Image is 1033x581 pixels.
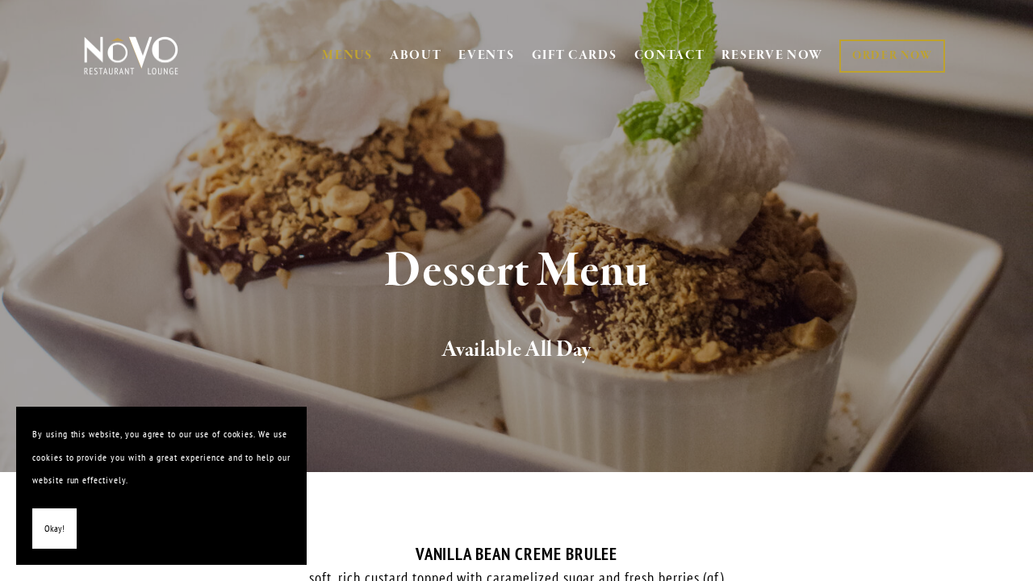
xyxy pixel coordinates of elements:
a: EVENTS [458,48,514,64]
a: RESERVE NOW [721,40,823,71]
a: MENUS [322,48,373,64]
a: ORDER NOW [839,40,945,73]
section: Cookie banner [16,407,307,565]
button: Okay! [32,508,77,550]
img: Novo Restaurant &amp; Lounge [81,36,182,76]
div: VANILLA BEAN CREME BRULEE [81,544,952,564]
p: By using this website, you agree to our use of cookies. We use cookies to provide you with a grea... [32,423,291,492]
span: Okay! [44,517,65,541]
h2: Available All Day [107,333,926,367]
a: CONTACT [634,40,705,71]
a: ABOUT [390,48,442,64]
h1: Dessert Menu [107,245,926,298]
a: GIFT CARDS [532,40,617,71]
